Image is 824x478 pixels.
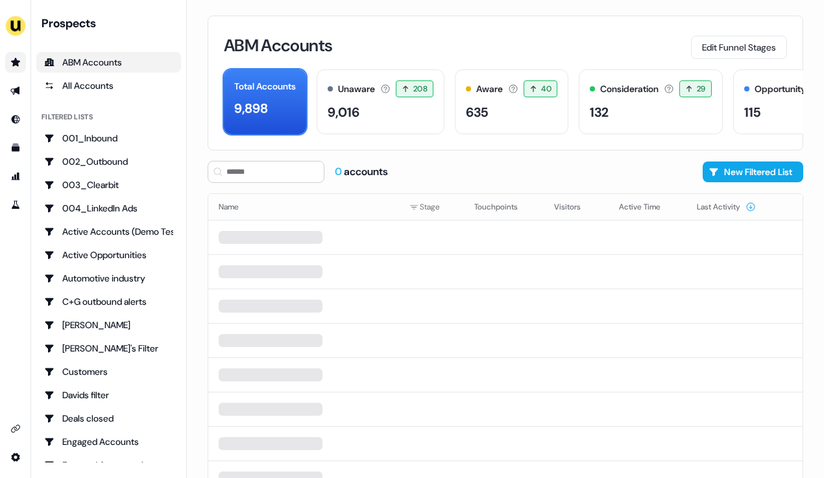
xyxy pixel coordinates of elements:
div: [PERSON_NAME]'s Filter [44,342,173,355]
a: All accounts [36,75,181,96]
div: Automotive industry [44,272,173,285]
a: Go to experiments [5,195,26,215]
div: 132 [590,102,609,122]
div: 003_Clearbit [44,178,173,191]
a: Go to attribution [5,166,26,187]
div: Active Accounts (Demo Test) [44,225,173,238]
span: 40 [541,82,551,95]
div: Davids filter [44,388,173,401]
div: Total Accounts [234,80,296,93]
button: New Filtered List [703,161,803,182]
a: Go to Active Accounts (Demo Test) [36,221,181,242]
button: Touchpoints [474,195,533,219]
div: [PERSON_NAME] [44,318,173,331]
a: Go to Engaged Accounts [36,431,181,452]
a: Go to templates [5,137,26,158]
a: Go to 001_Inbound [36,128,181,149]
div: Active Opportunities [44,248,173,261]
a: Go to Charlotte Stone [36,315,181,335]
div: Filtered lists [42,112,93,123]
div: Engaged Accounts [44,435,173,448]
div: 002_Outbound [44,155,173,168]
a: Go to Inbound [5,109,26,130]
div: 001_Inbound [44,132,173,145]
div: Aware [476,82,503,96]
div: Unaware [338,82,375,96]
div: All Accounts [44,79,173,92]
div: Consideration [600,82,659,96]
div: Prospects [42,16,181,31]
a: Go to 003_Clearbit [36,174,181,195]
th: Name [208,194,399,220]
h3: ABM Accounts [224,37,332,54]
a: Go to prospects [5,52,26,73]
button: Last Activity [697,195,756,219]
a: Go to integrations [5,447,26,468]
a: Go to C+G outbound alerts [36,291,181,312]
div: Stage [409,200,454,213]
a: Go to Active Opportunities [36,245,181,265]
div: ABM Accounts [44,56,173,69]
button: Edit Funnel Stages [691,36,787,59]
a: Go to Engaged Accounts 1 [36,455,181,475]
a: Go to Customers [36,361,181,382]
div: 004_LinkedIn Ads [44,202,173,215]
a: ABM Accounts [36,52,181,73]
div: Deals closed [44,412,173,425]
div: Opportunity [755,82,806,96]
a: Go to Deals closed [36,408,181,429]
button: Active Time [619,195,676,219]
div: Customers [44,365,173,378]
span: 29 [697,82,706,95]
a: Go to integrations [5,418,26,439]
div: accounts [335,165,388,179]
div: 9,016 [328,102,359,122]
button: Visitors [554,195,596,219]
div: C+G outbound alerts [44,295,173,308]
a: Go to Charlotte's Filter [36,338,181,359]
a: Go to 004_LinkedIn Ads [36,198,181,219]
a: Go to Davids filter [36,385,181,405]
a: Go to Automotive industry [36,268,181,289]
span: 0 [335,165,344,178]
span: 208 [413,82,428,95]
div: Engaged Accounts 1 [44,459,173,472]
div: 9,898 [234,99,268,118]
a: Go to 002_Outbound [36,151,181,172]
a: Go to outbound experience [5,80,26,101]
div: 115 [744,102,760,122]
div: 635 [466,102,488,122]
